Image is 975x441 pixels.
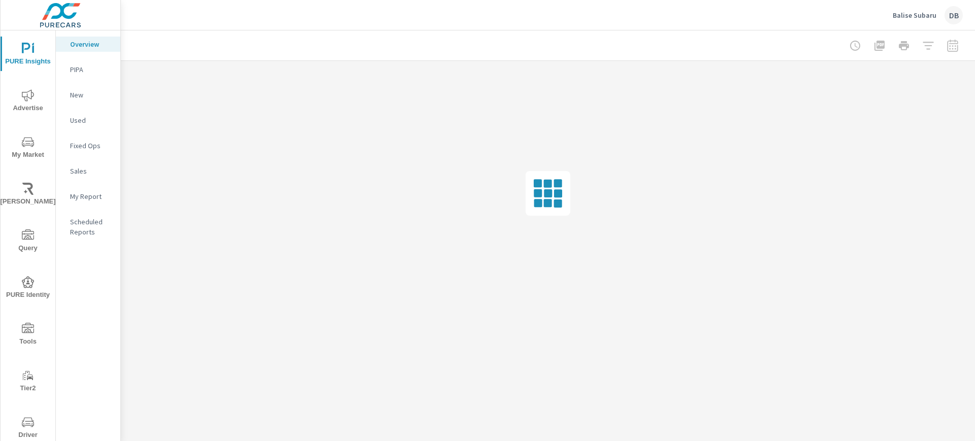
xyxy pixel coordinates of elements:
span: Driver [4,416,52,441]
div: Fixed Ops [56,138,120,153]
div: Used [56,113,120,128]
span: Advertise [4,89,52,114]
span: PURE Insights [4,43,52,67]
div: New [56,87,120,103]
span: My Market [4,136,52,161]
p: Sales [70,166,112,176]
div: Overview [56,37,120,52]
span: [PERSON_NAME] [4,183,52,208]
div: Sales [56,163,120,179]
div: DB [945,6,963,24]
p: Fixed Ops [70,141,112,151]
span: PURE Identity [4,276,52,301]
p: Used [70,115,112,125]
p: PIPA [70,64,112,75]
p: New [70,90,112,100]
div: Scheduled Reports [56,214,120,240]
p: My Report [70,191,112,201]
span: Tier2 [4,369,52,394]
span: Tools [4,323,52,348]
div: My Report [56,189,120,204]
span: Query [4,229,52,254]
p: Balise Subaru [893,11,936,20]
div: PIPA [56,62,120,77]
p: Overview [70,39,112,49]
p: Scheduled Reports [70,217,112,237]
